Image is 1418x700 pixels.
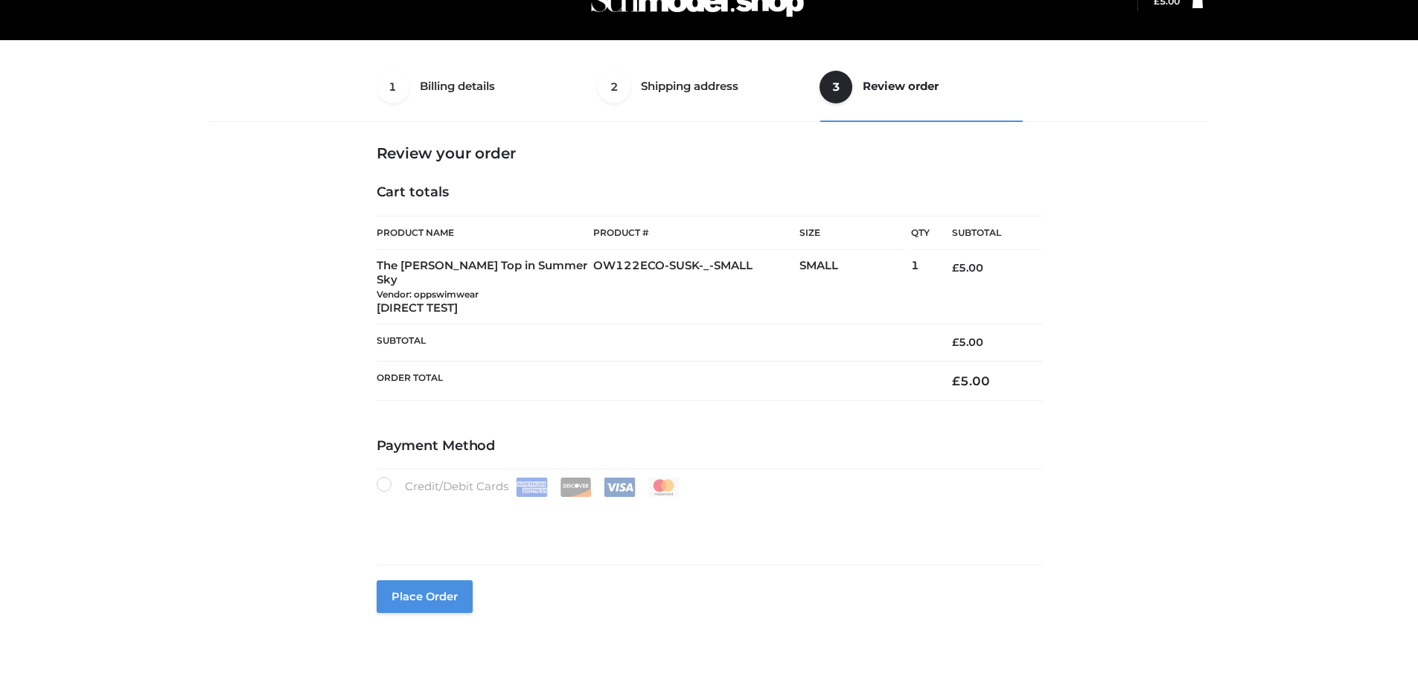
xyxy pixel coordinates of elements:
th: Subtotal [377,324,930,361]
span: £ [952,261,959,274]
th: Qty [911,216,930,250]
h3: Review your order [377,144,1042,162]
td: OW122ECO-SUSK-_-SMALL [593,250,799,324]
h4: Cart totals [377,184,1042,201]
th: Size [799,216,904,250]
td: SMALL [799,250,911,324]
button: Place order [377,580,473,613]
th: Order Total [377,361,930,400]
img: Discover [560,478,592,497]
img: Mastercard [648,478,680,497]
th: Subtotal [930,216,1041,250]
span: £ [952,335,959,349]
bdi: 5.00 [952,335,983,349]
iframe: Secure payment input frame [374,494,1039,548]
bdi: 5.00 [952,261,983,274]
img: Visa [604,478,636,497]
h4: Payment Method [377,438,1042,455]
label: Credit/Debit Cards [377,477,681,497]
bdi: 5.00 [952,373,990,388]
img: Amex [516,478,548,497]
td: The [PERSON_NAME] Top in Summer Sky [DIRECT TEST] [377,250,594,324]
th: Product Name [377,216,594,250]
small: Vendor: oppswimwear [377,289,479,300]
td: 1 [911,250,930,324]
span: £ [952,373,960,388]
th: Product # [593,216,799,250]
